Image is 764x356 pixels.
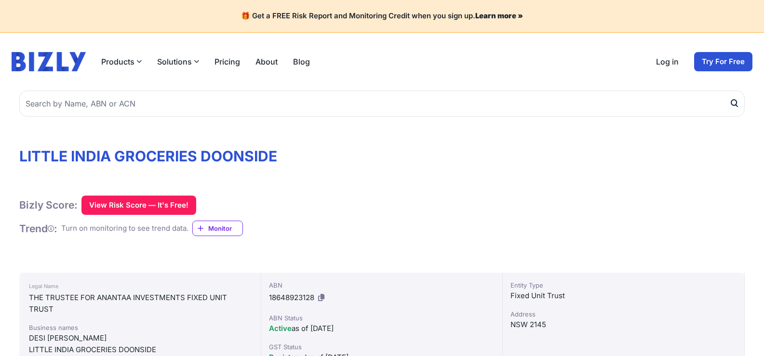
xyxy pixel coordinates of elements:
[12,12,752,21] h4: 🎁 Get a FREE Risk Report and Monitoring Credit when you sign up.
[19,222,57,235] h1: Trend :
[269,342,495,352] div: GST Status
[29,323,251,332] div: Business names
[510,290,737,302] div: Fixed Unit Trust
[29,280,251,292] div: Legal Name
[19,147,745,165] h1: LITTLE INDIA GROCERIES DOONSIDE
[101,56,142,67] button: Products
[208,224,242,233] span: Monitor
[61,223,188,234] div: Turn on monitoring to see trend data.
[293,56,310,67] a: Blog
[510,280,737,290] div: Entity Type
[81,196,196,215] button: View Risk Score — It's Free!
[694,52,752,71] a: Try For Free
[29,292,251,315] div: THE TRUSTEE FOR ANANTAA INVESTMENTS FIXED UNIT TRUST
[19,198,78,211] h1: Bizly Score:
[269,280,495,290] div: ABN
[475,11,523,20] a: Learn more »
[269,324,292,333] span: Active
[656,56,679,67] a: Log in
[29,332,251,344] div: DESI [PERSON_NAME]
[269,323,495,334] div: as of [DATE]
[269,293,314,302] span: 18648923128
[19,91,745,117] input: Search by Name, ABN or ACN
[214,56,240,67] a: Pricing
[269,313,495,323] div: ABN Status
[510,319,737,330] div: NSW 2145
[157,56,199,67] button: Solutions
[510,309,737,319] div: Address
[29,344,251,356] div: LITTLE INDIA GROCERIES DOONSIDE
[192,221,243,236] a: Monitor
[255,56,278,67] a: About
